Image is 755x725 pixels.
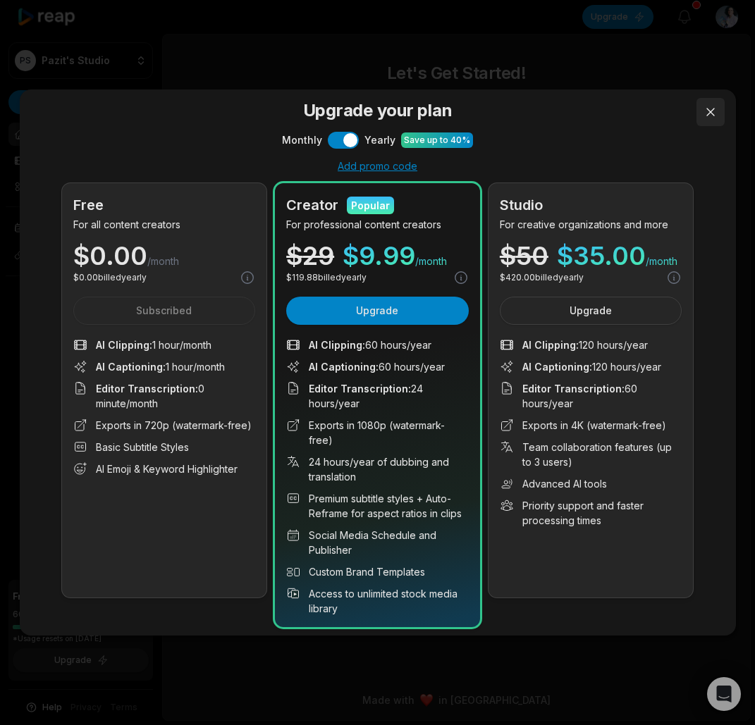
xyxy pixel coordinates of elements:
[96,337,211,352] span: 1 hour/month
[522,339,579,351] span: AI Clipping :
[522,383,625,395] span: Editor Transcription :
[73,243,147,268] span: $ 0.00
[309,381,469,411] span: 24 hours/year
[500,271,584,284] p: $ 420.00 billed yearly
[500,440,682,469] li: Team collaboration features (up to 3 users)
[415,254,447,268] span: /month
[96,339,152,351] span: AI Clipping :
[286,271,367,284] p: $ 119.88 billed yearly
[73,440,256,454] li: Basic Subtitle Styles
[522,359,661,374] span: 120 hours/year
[707,677,741,711] div: Open Intercom Messenger
[522,337,648,352] span: 120 hours/year
[309,359,445,374] span: 60 hours/year
[73,217,256,232] p: For all content creators
[343,243,415,268] span: $ 9.99
[31,160,725,173] div: Add promo code
[286,243,334,268] div: $ 29
[522,361,592,373] span: AI Captioning :
[646,254,677,268] span: /month
[286,564,469,579] li: Custom Brand Templates
[500,217,682,232] p: For creative organizations and more
[351,198,390,213] div: Popular
[286,454,469,484] li: 24 hours/year of dubbing and translation
[96,359,225,374] span: 1 hour/month
[309,361,379,373] span: AI Captioning :
[500,418,682,433] li: Exports in 4K (watermark-free)
[286,217,469,232] p: For professional content creators
[404,134,470,147] div: Save up to 40%
[286,586,469,616] li: Access to unlimited stock media library
[364,132,395,147] span: Yearly
[96,361,166,373] span: AI Captioning :
[309,339,365,351] span: AI Clipping :
[147,254,179,268] span: /month
[500,476,682,491] li: Advanced AI tools
[309,337,431,352] span: 60 hours/year
[286,194,338,216] h2: Creator
[309,383,411,395] span: Editor Transcription :
[286,528,469,557] li: Social Media Schedule and Publisher
[500,243,548,268] div: $ 50
[73,461,256,476] li: AI Emoji & Keyword Highlighter
[500,297,682,325] button: Upgrade
[557,243,646,268] span: $ 35.00
[286,297,469,325] button: Upgrade
[73,194,104,216] h2: Free
[286,418,469,447] li: Exports in 1080p (watermark-free)
[96,383,198,395] span: Editor Transcription :
[73,418,256,433] li: Exports in 720p (watermark-free)
[73,271,147,284] p: $ 0.00 billed yearly
[96,381,256,411] span: 0 minute/month
[282,132,322,147] span: Monthly
[500,498,682,528] li: Priority support and faster processing times
[31,98,725,123] h3: Upgrade your plan
[286,491,469,521] li: Premium subtitle styles + Auto-Reframe for aspect ratios in clips
[500,194,543,216] h2: Studio
[522,381,682,411] span: 60 hours/year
